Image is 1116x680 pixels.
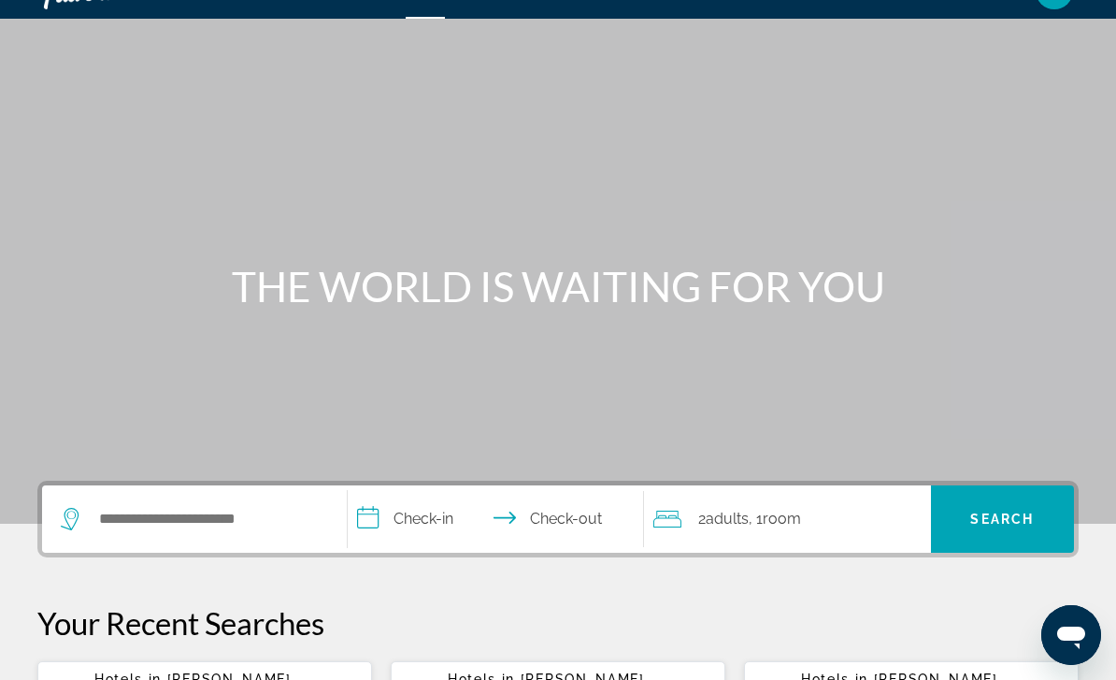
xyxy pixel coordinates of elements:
button: Travelers: 2 adults, 0 children [644,485,931,553]
div: Search widget [42,485,1074,553]
h1: THE WORLD IS WAITING FOR YOU [207,262,909,311]
iframe: Кнопка запуска окна обмена сообщениями [1041,605,1101,665]
span: Room [763,510,801,528]
p: Your Recent Searches [37,604,1079,642]
button: Check in and out dates [348,485,644,553]
span: Adults [706,510,749,528]
button: Search [931,485,1074,553]
span: 2 [698,506,749,532]
span: Search [970,512,1034,527]
span: , 1 [749,506,801,532]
